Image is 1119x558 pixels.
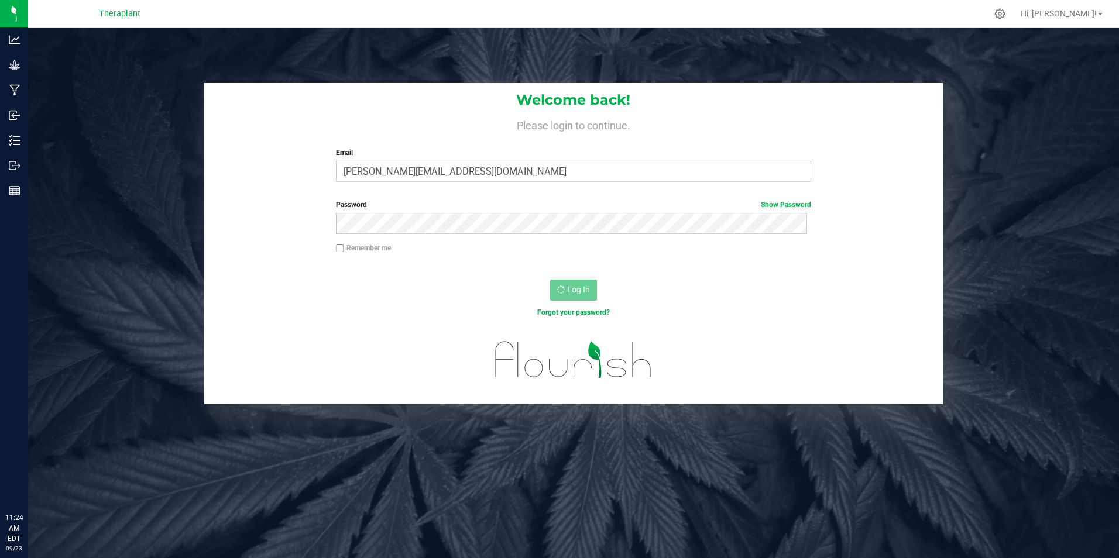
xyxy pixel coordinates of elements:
div: Manage settings [993,8,1007,19]
inline-svg: Inventory [9,135,20,146]
input: Remember me [336,244,344,253]
inline-svg: Reports [9,185,20,197]
h4: Please login to continue. [204,117,943,131]
label: Email [336,147,811,158]
a: Show Password [761,201,811,209]
p: 11:24 AM EDT [5,512,23,544]
label: Remember me [336,243,391,253]
a: Forgot your password? [537,308,610,316]
img: flourish_logo.svg [481,330,666,390]
button: Log In [550,280,597,301]
inline-svg: Grow [9,59,20,71]
span: Log In [567,285,590,294]
inline-svg: Analytics [9,34,20,46]
h1: Welcome back! [204,92,943,108]
span: Password [336,201,367,209]
inline-svg: Outbound [9,160,20,171]
span: Theraplant [99,9,140,19]
inline-svg: Manufacturing [9,84,20,96]
p: 09/23 [5,544,23,553]
span: Hi, [PERSON_NAME]! [1021,9,1097,18]
inline-svg: Inbound [9,109,20,121]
